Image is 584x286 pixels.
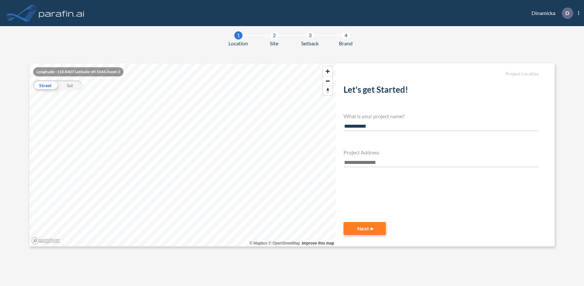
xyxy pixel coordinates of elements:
[301,40,319,47] span: Setback
[234,31,242,40] div: 1
[342,31,350,40] div: 4
[343,71,539,77] h5: Project Location
[250,241,268,246] a: Mapbox
[58,80,82,90] div: Sat
[343,149,539,155] h4: Project Address
[306,31,314,40] div: 3
[302,241,334,246] a: Improve this map
[228,40,248,47] span: Location
[269,241,300,246] a: OpenStreetMap
[565,10,569,16] p: D
[29,63,336,246] canvas: Map
[270,40,278,47] span: Site
[323,86,332,95] span: Reset bearing to north
[343,85,539,97] h2: Let's get Started!
[31,237,60,245] a: Mapbox homepage
[37,7,86,20] img: logo
[323,67,332,76] button: Zoom in
[323,86,332,95] button: Reset bearing to north
[339,40,353,47] span: Brand
[522,8,579,19] div: Dinamicka
[343,113,539,119] h4: What is your project name?
[343,222,386,235] button: Next
[33,80,58,90] div: Street
[33,67,124,76] div: Longitude: -110.8407 Latitude: 49.1044 Zoom: 2
[270,31,278,40] div: 2
[323,76,332,86] button: Zoom out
